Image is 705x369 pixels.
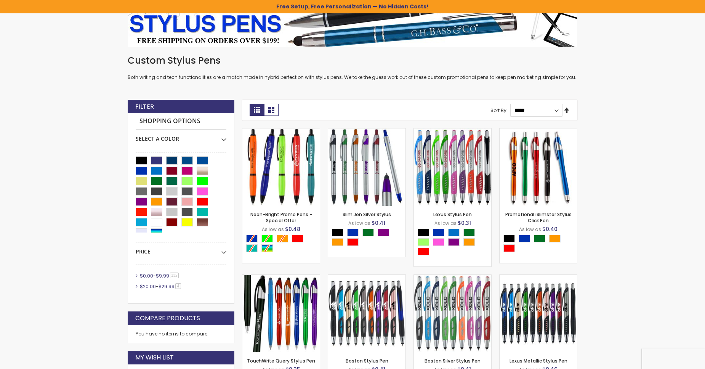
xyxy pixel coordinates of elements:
[458,219,471,227] span: $0.31
[250,211,312,224] a: Neon-Bright Promo Pens - Special Offer
[262,226,284,233] span: As low as
[425,358,481,364] a: Boston Silver Stylus Pen
[140,283,156,290] span: $20.00
[433,211,472,218] a: Lexus Stylus Pen
[246,235,320,254] div: Select A Color
[433,229,444,236] div: Blue
[328,275,405,352] img: Boston Stylus Pen
[418,248,429,255] div: Red
[332,229,405,248] div: Select A Color
[500,128,577,135] a: Promotional iSlimster Stylus Click Pen
[285,225,300,233] span: $0.48
[159,283,175,290] span: $29.99
[170,273,179,278] span: 132
[292,235,303,242] div: Red
[448,229,460,236] div: Blue Light
[418,229,491,257] div: Select A Color
[347,229,359,236] div: Blue
[242,274,320,281] a: TouchWrite Query Stylus Pen
[434,220,457,226] span: As low as
[414,128,491,135] a: Lexus Stylus Pen
[503,235,577,254] div: Select A Color
[247,358,315,364] a: TouchWrite Query Stylus Pen
[332,229,343,236] div: Black
[448,238,460,246] div: Purple
[510,358,567,364] a: Lexus Metallic Stylus Pen
[128,325,234,343] div: You have no items to compare.
[128,55,577,67] h1: Custom Stylus Pens
[135,103,154,111] strong: Filter
[414,274,491,281] a: Boston Silver Stylus Pen
[433,238,444,246] div: Pink
[500,274,577,281] a: Lexus Metallic Stylus Pen
[328,128,405,135] a: Slim Jen Silver Stylus
[346,358,388,364] a: Boston Stylus Pen
[542,225,558,233] span: $0.40
[332,238,343,246] div: Orange
[136,242,226,255] div: Price
[328,274,405,281] a: Boston Stylus Pen
[135,314,200,322] strong: Compare Products
[372,219,385,227] span: $0.41
[414,128,491,206] img: Lexus Stylus Pen
[156,273,169,279] span: $9.99
[463,238,475,246] div: Orange
[348,220,370,226] span: As low as
[519,226,541,233] span: As low as
[463,229,475,236] div: Green
[343,211,391,218] a: Slim Jen Silver Stylus
[138,283,184,290] a: $20.00-$29.994
[250,104,264,116] strong: Grid
[138,273,181,279] a: $0.00-$9.99132
[414,275,491,352] img: Boston Silver Stylus Pen
[242,128,320,206] img: Neon-Bright Promo Pens - Special Offer
[136,130,226,143] div: Select A Color
[242,128,320,135] a: Neon-Bright Promo Pens - Special Offer
[418,229,429,236] div: Black
[242,275,320,352] img: TouchWrite Query Stylus Pen
[362,229,374,236] div: Green
[503,235,515,242] div: Black
[418,238,429,246] div: Green Light
[175,283,181,289] span: 4
[519,235,530,242] div: Blue
[490,107,506,113] label: Sort By
[500,275,577,352] img: Lexus Metallic Stylus Pen
[347,238,359,246] div: Red
[500,128,577,206] img: Promotional iSlimster Stylus Click Pen
[135,353,174,362] strong: My Wish List
[642,348,705,369] iframe: Google Customer Reviews
[128,55,577,81] div: Both writing and tech functionalities are a match made in hybrid perfection with stylus pens. We ...
[534,235,545,242] div: Green
[140,273,153,279] span: $0.00
[328,128,405,206] img: Slim Jen Silver Stylus
[549,235,561,242] div: Orange
[378,229,389,236] div: Purple
[505,211,572,224] a: Promotional iSlimster Stylus Click Pen
[503,244,515,252] div: Red
[136,113,226,130] strong: Shopping Options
